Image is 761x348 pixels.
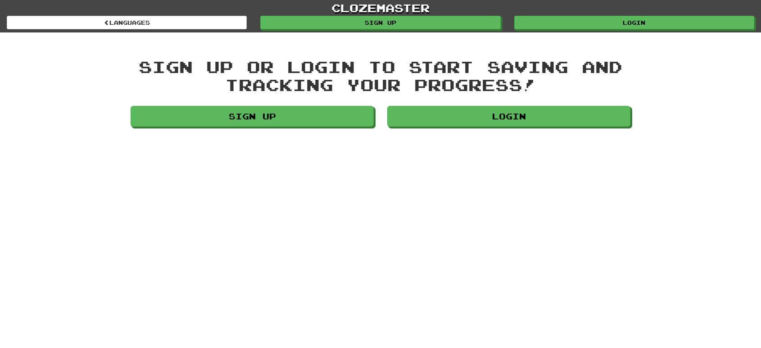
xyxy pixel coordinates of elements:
[7,16,247,29] a: Languages
[131,58,630,93] div: Sign up or login to start saving and tracking your progress!
[514,16,754,29] a: Login
[387,106,630,127] a: Login
[131,106,374,127] a: Sign up
[260,16,500,29] a: Sign up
